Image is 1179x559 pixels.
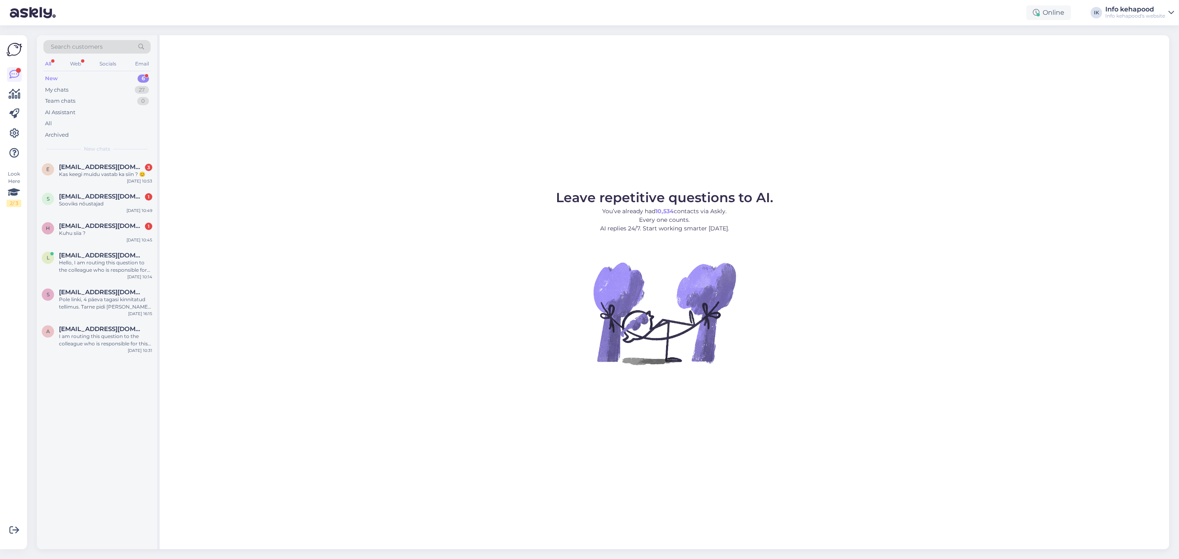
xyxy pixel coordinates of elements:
span: New chats [84,145,110,153]
span: E [46,166,50,172]
div: My chats [45,86,68,94]
div: All [43,59,53,69]
div: 0 [137,97,149,105]
div: 27 [135,86,149,94]
p: You’ve already had contacts via Askly. Every one counts. AI replies 24/7. Start working smarter [... [556,207,773,233]
div: Kuhu siia ? [59,230,152,237]
div: Socials [98,59,118,69]
div: Info kehapood's website [1105,13,1165,19]
div: Kas keegi muidu vastab ka siin ? 😊 [59,171,152,178]
span: l [47,255,50,261]
div: [DATE] 16:15 [128,311,152,317]
img: No Chat active [591,239,738,387]
span: H [46,225,50,231]
span: a [46,328,50,334]
div: [DATE] 10:45 [126,237,152,243]
div: IK [1091,7,1102,18]
div: 6 [138,74,149,83]
div: New [45,74,58,83]
div: 1 [145,193,152,201]
img: Askly Logo [7,42,22,57]
div: Info kehapood [1105,6,1165,13]
div: I am routing this question to the colleague who is responsible for this topic. The reply might ta... [59,333,152,347]
div: Archived [45,131,69,139]
div: AI Assistant [45,108,75,117]
div: Team chats [45,97,75,105]
div: Sooviks nõustajad [59,200,152,207]
div: [DATE] 10:53 [127,178,152,184]
span: Salme.merilyn@gmail.com [59,289,144,296]
div: Web [68,59,83,69]
div: [DATE] 10:31 [128,347,152,354]
span: laura441@gmail.com [59,252,144,259]
span: S [47,291,50,298]
div: Email [133,59,151,69]
span: S [47,196,50,202]
span: adissova@gmail.com [59,325,144,333]
a: Info kehapoodInfo kehapood's website [1105,6,1174,19]
div: 1 [145,223,152,230]
div: 2 / 3 [7,200,21,207]
div: 3 [145,164,152,171]
div: All [45,119,52,128]
div: [DATE] 10:14 [127,274,152,280]
span: Leave repetitive questions to AI. [556,189,773,205]
span: Hakmann2@mail.er [59,222,144,230]
div: Online [1026,5,1071,20]
div: Look Here [7,170,21,207]
span: Eliise.piirla@gmail.com [59,163,144,171]
div: [DATE] 10:49 [126,207,152,214]
div: Pole linki, 4 päeva tagasi kinnitatud tellimus. Tarne pidi [PERSON_NAME] 3 päeva [59,296,152,311]
div: Hello, I am routing this question to the colleague who is responsible for this topic. The reply m... [59,259,152,274]
span: Search customers [51,43,103,51]
span: Siretmeritmasso1@gmail.com [59,193,144,200]
b: 10,534 [655,207,674,215]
